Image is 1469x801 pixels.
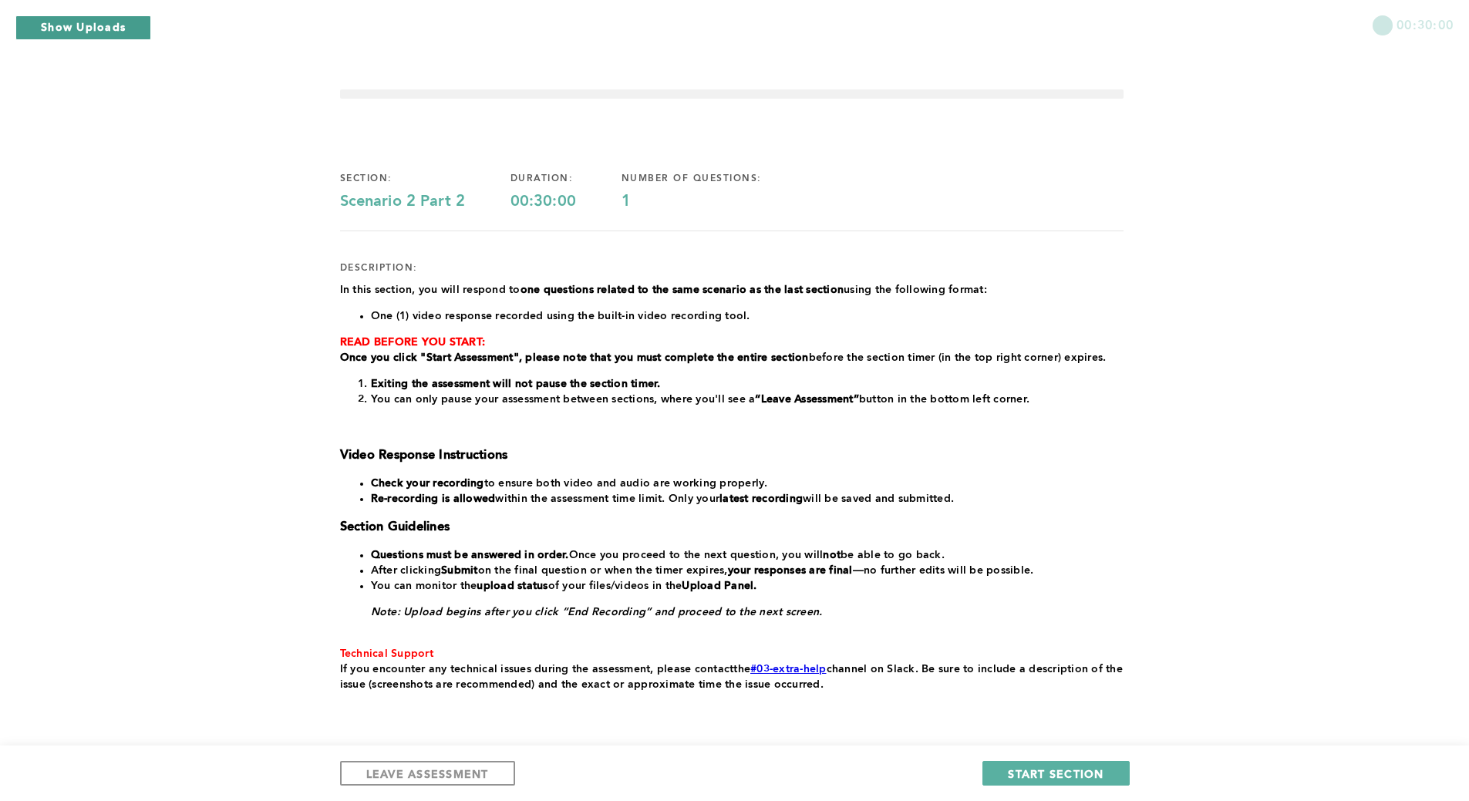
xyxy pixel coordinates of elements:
[340,448,1124,463] h3: Video Response Instructions
[340,520,1124,535] h3: Section Guidelines
[366,766,489,781] span: LEAVE ASSESSMENT
[371,476,1124,491] li: to ensure both video and audio are working properly.
[371,491,1124,507] li: within the assessment time limit. Only your will be saved and submitted.
[15,15,151,40] button: Show Uploads
[371,578,1124,594] li: You can monitor the of your files/videos in the
[823,550,841,560] strong: not
[510,193,622,211] div: 00:30:00
[371,547,1124,563] li: Once you proceed to the next question, you will be able to go back.
[371,311,750,321] span: One (1) video response recorded using the built-in video recording tool.
[371,563,1124,578] li: After clicking on the final question or when the timer expires, —no further edits will be possible.
[340,664,734,675] span: If you encounter any technical issues during the assessment, please contact
[1008,766,1103,781] span: START SECTION
[340,761,515,786] button: LEAVE ASSESSMENT
[477,581,548,591] strong: upload status
[844,284,987,295] span: using the following format:
[682,581,756,591] strong: Upload Panel.
[622,173,807,185] div: number of questions:
[982,761,1129,786] button: START SECTION
[719,493,803,504] strong: latest recording
[340,262,418,274] div: description:
[340,193,510,211] div: Scenario 2 Part 2
[728,565,853,576] strong: your responses are final
[510,173,622,185] div: duration:
[371,392,1124,407] li: You can only pause your assessment between sections, where you'll see a button in the bottom left...
[340,284,521,295] span: In this section, you will respond to
[622,193,807,211] div: 1
[441,565,478,576] strong: Submit
[340,661,1124,692] p: the channel on Slack
[750,664,827,675] a: #03-extra-help
[340,648,433,659] span: Technical Support
[371,607,823,618] em: Note: Upload begins after you click “End Recording” and proceed to the next screen.
[521,284,844,295] strong: one questions related to the same scenario as the last section
[340,664,1127,690] span: . Be sure to include a description of the issue (screenshots are recommended) and the exact or ap...
[371,478,484,489] strong: Check your recording
[340,350,1124,365] p: before the section timer (in the top right corner) expires.
[1397,15,1454,33] span: 00:30:00
[371,493,496,504] strong: Re-recording is allowed
[371,550,569,560] strong: Questions must be answered in order.
[340,173,510,185] div: section:
[340,352,809,363] strong: Once you click "Start Assessment", please note that you must complete the entire section
[340,337,486,348] strong: READ BEFORE YOU START:
[371,379,661,389] strong: Exiting the assessment will not pause the section timer.
[755,394,859,405] strong: “Leave Assessment”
